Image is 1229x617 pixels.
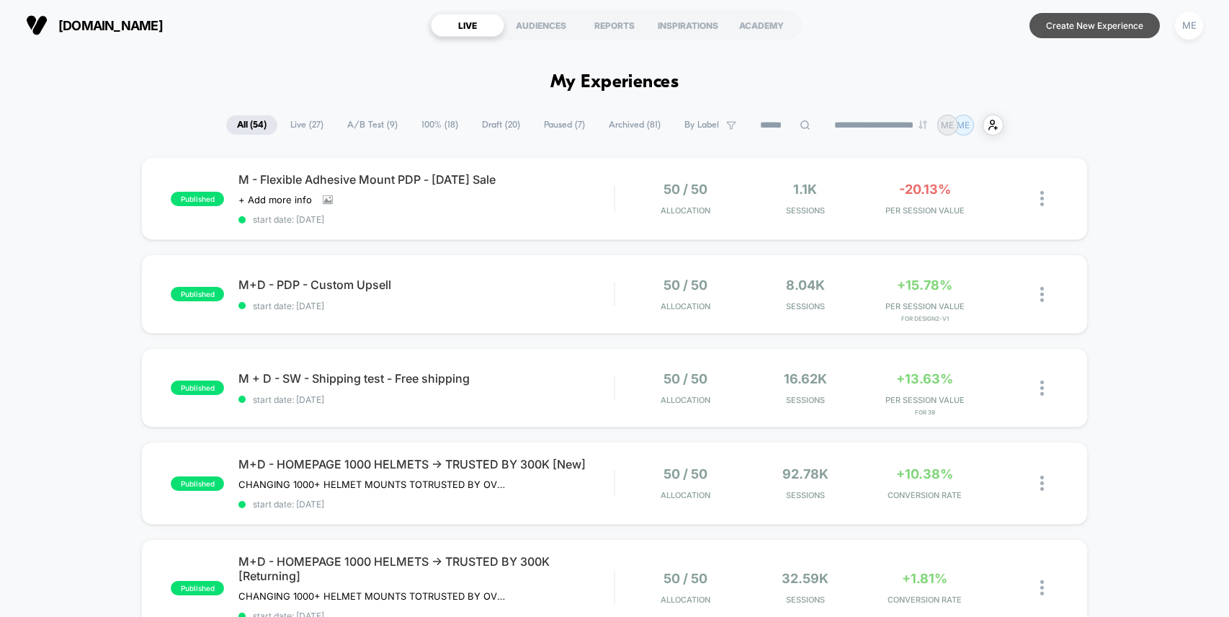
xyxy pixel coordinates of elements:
span: 8.04k [786,278,825,293]
span: 50 / 50 [663,571,707,586]
span: 92.78k [782,466,828,481]
span: for Design2-V1 [869,315,981,322]
span: start date: [DATE] [238,394,614,405]
span: published [171,581,224,595]
span: 1.1k [793,182,817,197]
p: ME [957,120,970,130]
span: start date: [DATE] [238,499,614,510]
div: ACADEMY [725,14,798,37]
span: CONVERSION RATE [869,490,981,500]
span: 32.59k [782,571,828,586]
span: start date: [DATE] [238,301,614,311]
div: INSPIRATIONS [651,14,725,37]
span: M + D - SW - Shipping test - Free shipping [238,371,614,386]
div: REPORTS [578,14,651,37]
button: [DOMAIN_NAME] [22,14,167,37]
span: Sessions [749,301,862,311]
span: 50 / 50 [663,466,707,481]
button: ME [1171,11,1207,40]
img: close [1040,381,1044,396]
p: ME [941,120,954,130]
span: +15.78% [897,278,952,293]
span: 16.62k [784,371,827,386]
span: Allocation [661,205,710,216]
span: M - Flexible Adhesive Mount PDP - [DATE] Sale [238,172,614,187]
span: [DOMAIN_NAME] [58,18,163,33]
img: end [919,120,927,129]
span: Allocation [661,595,710,605]
span: Sessions [749,595,862,605]
span: +10.38% [896,466,953,481]
span: Paused ( 7 ) [533,115,596,135]
span: Sessions [749,205,862,216]
span: Allocation [661,490,710,500]
span: CONVERSION RATE [869,595,981,605]
span: All ( 54 ) [226,115,277,135]
span: -20.13% [899,182,951,197]
button: Create New Experience [1029,13,1160,38]
img: Visually logo [26,14,48,36]
img: close [1040,580,1044,595]
span: + Add more info [238,194,312,205]
span: published [171,287,224,301]
div: AUDIENCES [504,14,578,37]
img: close [1040,476,1044,491]
span: 50 / 50 [663,278,707,293]
span: 100% ( 18 ) [411,115,469,135]
span: +1.81% [902,571,947,586]
div: LIVE [431,14,504,37]
span: published [171,192,224,206]
span: PER SESSION VALUE [869,301,981,311]
span: M+D - HOMEPAGE 1000 HELMETS -> TRUSTED BY 300K [New] [238,457,614,471]
img: close [1040,191,1044,206]
span: published [171,476,224,491]
span: Sessions [749,490,862,500]
span: M+D - HOMEPAGE 1000 HELMETS -> TRUSTED BY 300K [Returning] [238,554,614,583]
span: Allocation [661,395,710,405]
span: Allocation [661,301,710,311]
span: By Label [684,120,719,130]
span: Draft ( 20 ) [471,115,531,135]
span: M+D - PDP - Custom Upsell [238,278,614,292]
span: Archived ( 81 ) [598,115,671,135]
span: CHANGING 1000+ HELMET MOUNTS TOTRUSTED BY OVER 300,000 RIDERS ON HOMEPAGE DESKTOP AND MOBILE [238,479,506,490]
span: for 39 [869,409,981,416]
span: PER SESSION VALUE [869,395,981,405]
img: close [1040,287,1044,302]
span: +13.63% [896,371,953,386]
span: Live ( 27 ) [280,115,334,135]
span: A/B Test ( 9 ) [336,115,408,135]
span: PER SESSION VALUE [869,205,981,216]
span: published [171,381,224,395]
h1: My Experiences [550,72,679,93]
span: Sessions [749,395,862,405]
span: 50 / 50 [663,371,707,386]
span: start date: [DATE] [238,214,614,225]
span: 50 / 50 [663,182,707,197]
div: ME [1175,12,1203,40]
span: CHANGING 1000+ HELMET MOUNTS TOTRUSTED BY OVER 300,000 RIDERS ON HOMEPAGE DESKTOP AND MOBILERETUR... [238,590,506,602]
